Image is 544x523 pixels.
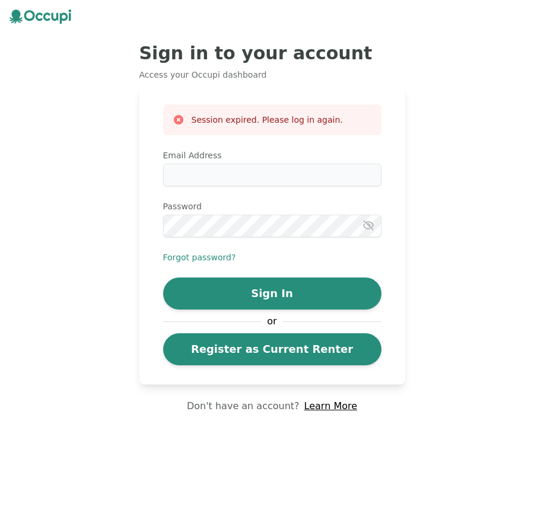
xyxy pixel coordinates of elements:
[262,314,283,329] span: or
[304,399,357,413] a: Learn More
[163,149,381,161] label: Email Address
[163,200,381,212] label: Password
[163,278,381,310] button: Sign In
[163,251,236,263] button: Forgot password?
[139,43,405,64] h2: Sign in to your account
[187,399,300,413] p: Don't have an account?
[192,114,343,126] h3: Session expired. Please log in again.
[163,333,381,365] a: Register as Current Renter
[139,69,405,81] p: Access your Occupi dashboard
